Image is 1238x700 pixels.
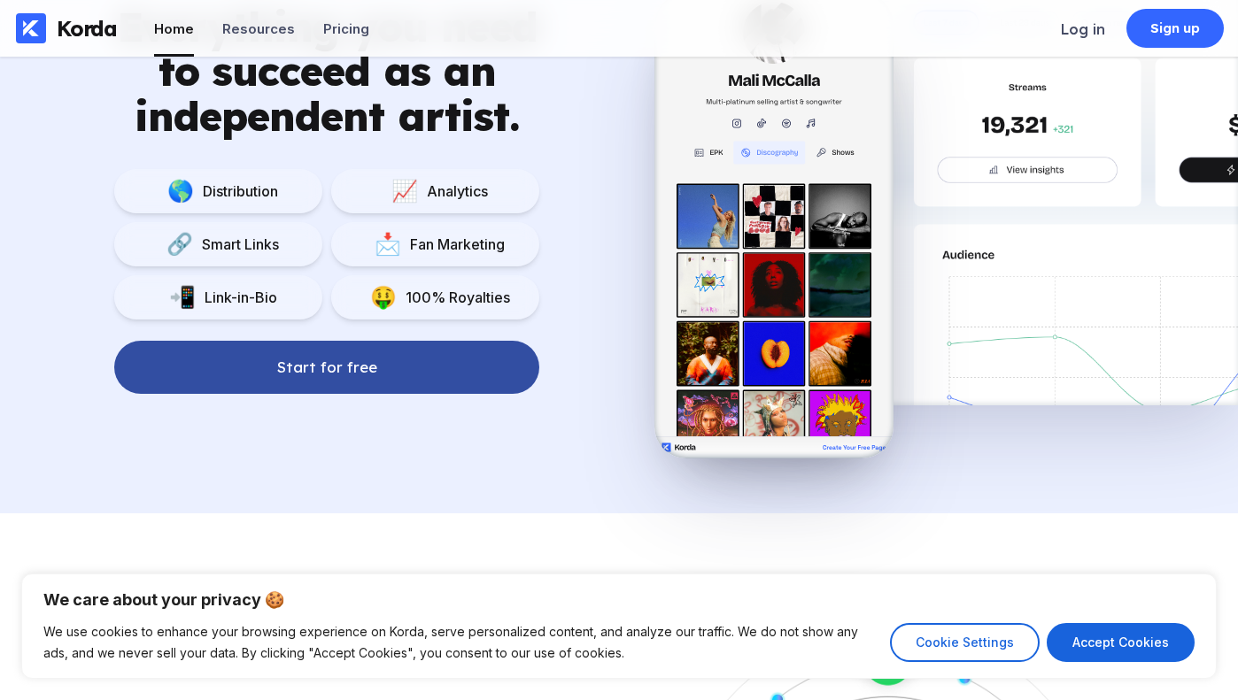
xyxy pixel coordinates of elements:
div: 🔗 [158,231,193,257]
div: Distribution [194,182,278,200]
button: Start for free [114,341,539,394]
div: 🌎 [159,178,194,204]
div: Smart Links [193,235,279,253]
button: Accept Cookies [1047,623,1195,662]
div: 100% Royalties [397,288,510,306]
button: Cookie Settings [890,623,1040,662]
p: We use cookies to enhance your browsing experience on Korda, serve personalized content, and anal... [43,621,877,664]
div: Analytics [418,182,488,200]
a: Sign up [1126,9,1224,48]
div: 📲 [160,284,196,310]
div: 📈 [383,178,418,204]
div: Start for free [277,358,376,376]
div: Log in [1061,20,1105,38]
div: Korda [57,15,117,42]
p: We care about your privacy 🍪 [43,589,1195,611]
div: 🤑 [361,284,397,310]
div: Sign up [1150,19,1201,37]
div: Everything you need to succeed as an independent artist. [114,4,539,139]
div: Resources [222,20,295,37]
div: Fan Marketing [401,235,505,253]
div: Home [154,20,194,37]
a: Start for free [114,319,539,394]
div: Link-in-Bio [196,288,277,306]
div: 📩 [366,231,401,257]
div: Pricing [323,20,369,37]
